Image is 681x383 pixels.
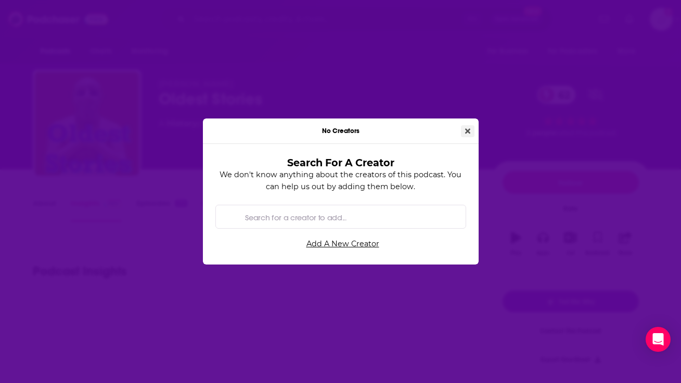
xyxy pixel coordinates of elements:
[215,205,466,229] div: Search by entity type
[232,156,449,169] h3: Search For A Creator
[220,235,466,252] a: Add A New Creator
[646,327,671,352] div: Open Intercom Messenger
[203,118,479,144] div: No Creators
[461,125,474,137] button: Close
[241,205,457,229] input: Search for a creator to add...
[215,169,466,192] p: We don't know anything about the creators of this podcast. You can help us out by adding them below.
